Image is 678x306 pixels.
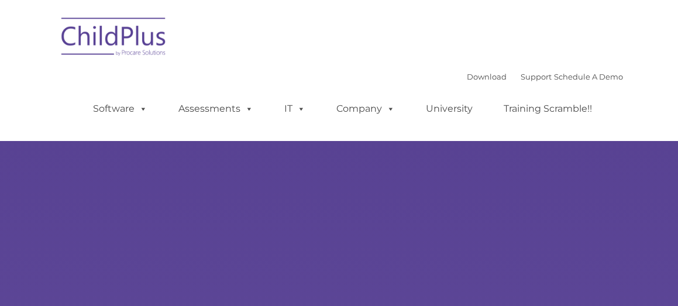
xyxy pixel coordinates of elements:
a: Assessments [167,97,265,121]
a: Company [325,97,407,121]
a: Software [81,97,159,121]
a: Support [521,72,552,81]
a: Training Scramble!! [492,97,604,121]
a: IT [273,97,317,121]
a: Schedule A Demo [554,72,623,81]
a: Download [467,72,507,81]
img: ChildPlus by Procare Solutions [56,9,173,68]
font: | [467,72,623,81]
a: University [414,97,484,121]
